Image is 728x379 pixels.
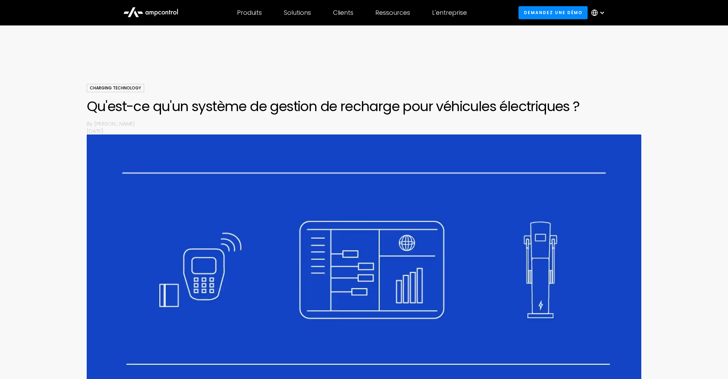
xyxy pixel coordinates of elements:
div: Charging Technology [87,84,144,92]
div: Produits [237,9,262,17]
p: By [87,120,94,127]
div: Ressources [375,9,410,17]
p: [DATE] [87,127,642,134]
div: L'entreprise [432,9,467,17]
div: Solutions [284,9,311,17]
div: Clients [333,9,353,17]
a: Demandez une démo [518,6,588,19]
p: [PERSON_NAME] [94,120,641,127]
h1: Qu'est-ce qu'un système de gestion de recharge pour véhicules électriques ? [87,98,642,115]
